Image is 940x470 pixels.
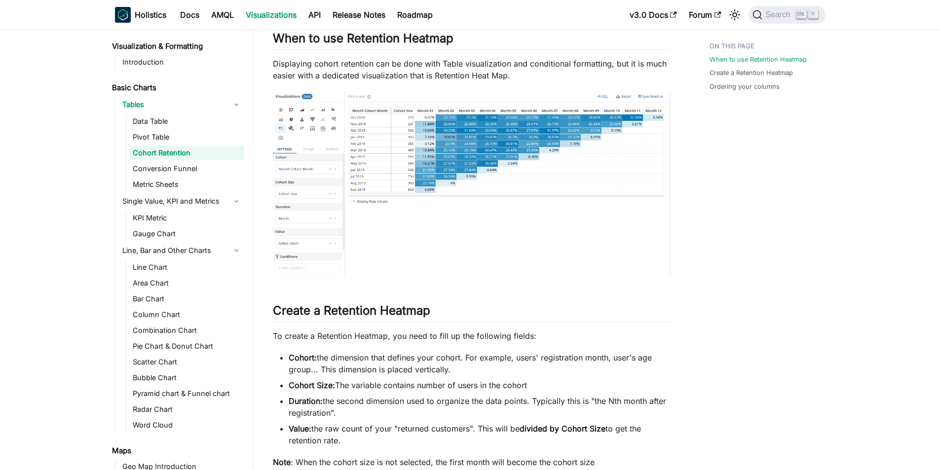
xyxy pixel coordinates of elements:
[302,7,327,23] a: API
[749,6,825,24] button: Search (Ctrl+K)
[105,30,253,470] nav: Docs sidebar
[289,379,670,391] li: The variable contains number of users in the cohort
[520,424,605,434] strong: divided by Cohort Size
[130,276,244,290] a: Area Chart
[130,339,244,353] a: Pie Chart & Donut Chart
[273,31,670,50] h2: When to use Retention Heatmap
[289,395,670,419] li: the second dimension used to organize the data points. Typically this is "the Nth month after reg...
[130,211,244,225] a: KPI Metric
[727,7,743,23] button: Switch between dark and light mode (currently light mode)
[115,7,131,23] img: Holistics
[119,55,244,69] a: Introduction
[130,418,244,432] a: Word Cloud
[205,7,240,23] a: AMQL
[273,303,670,322] h2: Create a Retention Heatmap
[130,324,244,337] a: Combination Chart
[273,58,670,81] p: Displaying cohort retention can be done with Table visualization and conditional formatting, but ...
[130,260,244,274] a: Line Chart
[391,7,439,23] a: Roadmap
[130,402,244,416] a: Radar Chart
[762,10,796,19] span: Search
[135,9,166,21] b: Holistics
[624,7,683,23] a: v3.0 Docs
[130,162,244,176] a: Conversion Funnel
[109,39,244,53] a: Visualization & Formatting
[808,10,818,19] kbd: K
[130,292,244,306] a: Bar Chart
[240,7,302,23] a: Visualizations
[130,227,244,241] a: Gauge Chart
[289,423,670,446] li: the raw count of your "returned customers". This will be to get the retention rate.
[289,396,323,406] strong: Duration:
[273,456,670,468] p: : When the cohort size is not selected, the first month will become the cohort size
[130,114,244,128] a: Data Table
[119,193,244,209] a: Single Value, KPI and Metrics
[273,330,670,342] p: To create a Retention Heatmap, you need to fill up the following fields:
[130,355,244,369] a: Scatter Chart
[289,380,335,390] strong: Cohort Size:
[130,130,244,144] a: Pivot Table
[273,457,291,467] strong: Note
[130,146,244,160] a: Cohort Retention
[174,7,205,23] a: Docs
[710,55,807,64] a: When to use Retention Heatmap
[289,424,311,434] strong: Value:
[289,353,317,362] strong: Cohort:
[289,352,670,375] li: the dimension that defines your cohort. For example, users' registration month, user's age group....
[130,371,244,385] a: Bubble Chart
[115,7,166,23] a: HolisticsHolistics
[119,97,244,112] a: Tables
[109,444,244,458] a: Maps
[710,68,793,77] a: Create a Retention Heatmap
[683,7,727,23] a: Forum
[130,387,244,400] a: Pyramid chart & Funnel chart
[130,308,244,322] a: Column Chart
[710,82,780,91] a: Ordering your columns
[119,243,244,258] a: Line, Bar and Other Charts
[109,81,244,95] a: Basic Charts
[130,178,244,191] a: Metric Sheets
[327,7,391,23] a: Release Notes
